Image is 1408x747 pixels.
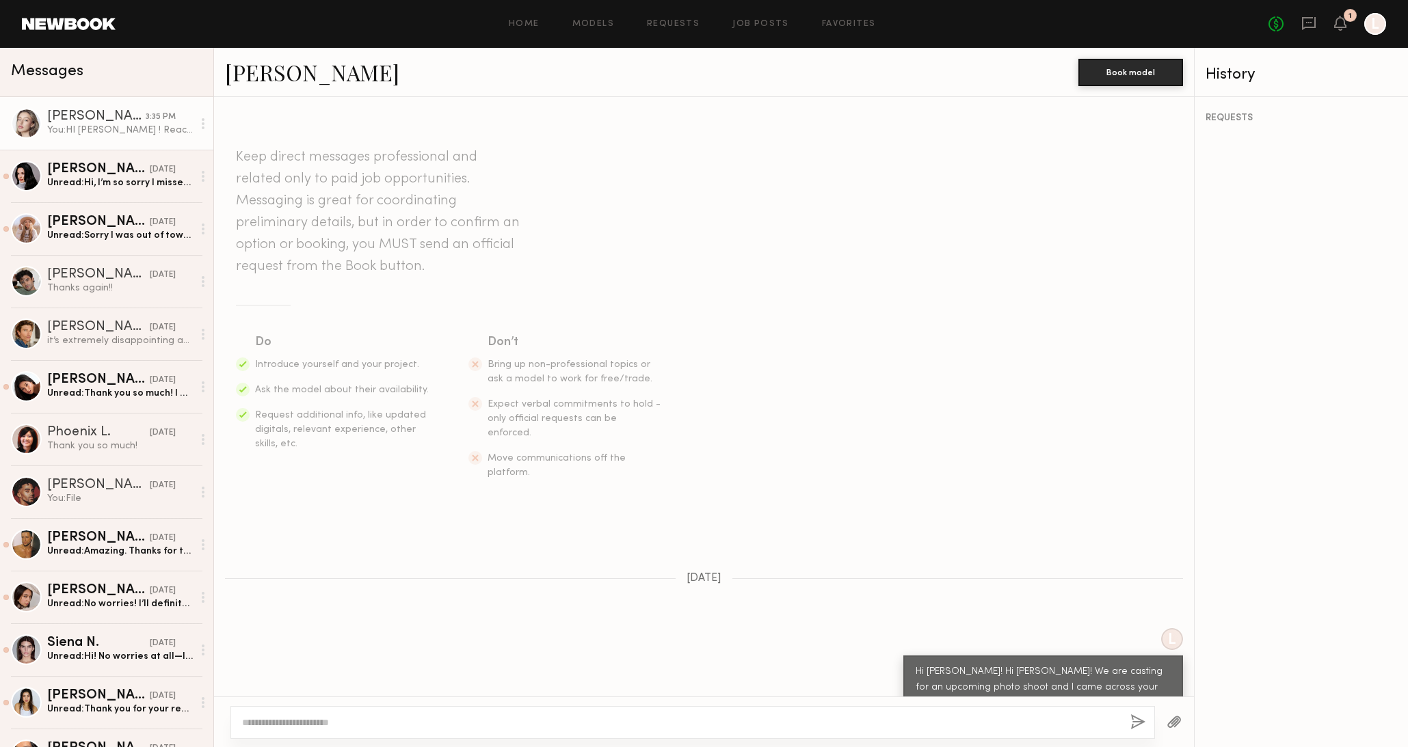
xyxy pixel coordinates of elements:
[647,20,700,29] a: Requests
[732,20,789,29] a: Job Posts
[150,216,176,229] div: [DATE]
[47,110,146,124] div: [PERSON_NAME]
[822,20,876,29] a: Favorites
[1078,59,1183,86] button: Book model
[47,492,193,505] div: You: File
[150,637,176,650] div: [DATE]
[1206,113,1397,123] div: REQUESTS
[11,64,83,79] span: Messages
[1078,66,1183,77] a: Book model
[150,532,176,545] div: [DATE]
[225,57,399,87] a: [PERSON_NAME]
[150,690,176,703] div: [DATE]
[236,146,523,277] header: Keep direct messages professional and related only to paid job opportunities. Messaging is great ...
[488,400,661,437] span: Expect verbal commitments to hold - only official requests can be enforced.
[687,573,721,584] span: [DATE]
[47,545,193,558] div: Unread: Amazing. Thanks for the feedback. I’d love to work with you in the future. Thanks
[47,689,150,703] div: [PERSON_NAME]
[47,124,193,137] div: You: HI [PERSON_NAME] ! Reaching out to you again for an upcoming campaign. Would love if you cou...
[488,360,652,383] span: Bring up non-professional topics or ask a model to work for free/trade.
[47,597,193,610] div: Unread: No worries! I’ll definitely be interested in any future work with you! Thanks so much.
[47,584,150,597] div: [PERSON_NAME]
[488,333,663,352] div: Don’t
[47,176,193,189] div: Unread: Hi, I’m so sorry I missed this! I must of not gotten notified. Do you have any opportunit...
[47,531,150,545] div: [PERSON_NAME]
[47,703,193,716] div: Unread: Thank you for your response (:
[47,215,150,229] div: [PERSON_NAME]
[47,636,150,650] div: Siena N.
[1364,13,1386,35] a: L
[488,454,626,477] span: Move communications off the platform.
[47,387,193,400] div: Unread: Thank you so much! I would love that!
[1349,12,1352,20] div: 1
[150,479,176,492] div: [DATE]
[255,411,426,448] span: Request additional info, like updated digitals, relevant experience, other skills, etc.
[255,385,429,394] span: Ask the model about their availability.
[255,360,419,369] span: Introduce yourself and your project.
[150,163,176,176] div: [DATE]
[150,584,176,597] div: [DATE]
[47,163,150,176] div: [PERSON_NAME]
[47,229,193,242] div: Unread: Sorry I was out of town that weekend, but let me know when you have another event and loo...
[150,374,176,387] div: [DATE]
[47,334,193,347] div: it’s extremely disappointing and ridiculous to send a request like this - especially with all ind...
[47,268,150,282] div: [PERSON_NAME]
[47,426,150,439] div: Phoenix L.
[47,373,150,387] div: [PERSON_NAME]
[47,321,150,334] div: [PERSON_NAME]
[150,321,176,334] div: [DATE]
[150,426,176,439] div: [DATE]
[150,269,176,282] div: [DATE]
[47,439,193,452] div: Thank you so much!
[255,333,430,352] div: Do
[572,20,614,29] a: Models
[146,111,176,124] div: 3:35 PM
[47,650,193,663] div: Unread: Hi! No worries at all—I totally understand! I’m also open to dyeing it darker beforehand ...
[47,282,193,295] div: Thanks again!!
[1206,67,1397,83] div: History
[509,20,540,29] a: Home
[47,478,150,492] div: [PERSON_NAME]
